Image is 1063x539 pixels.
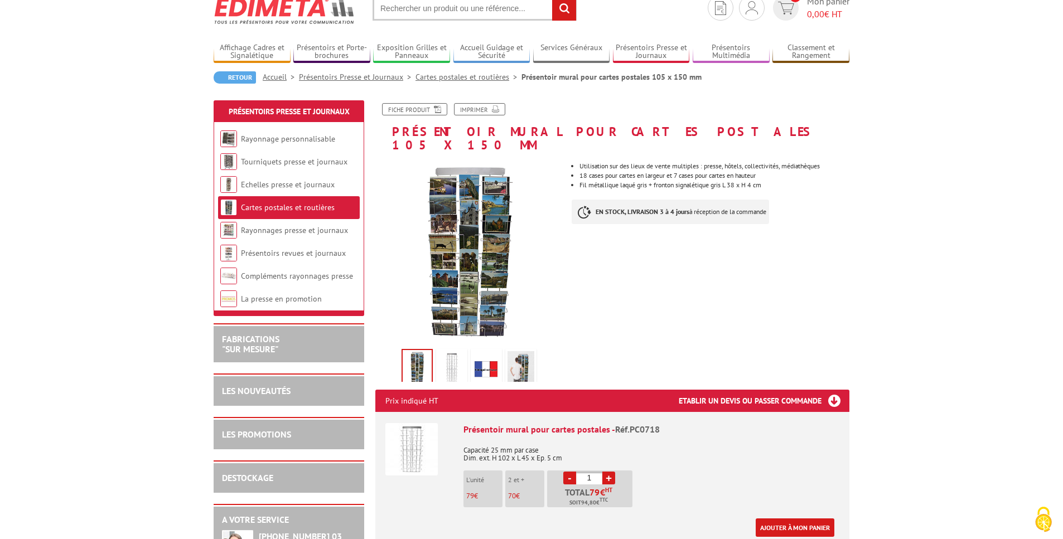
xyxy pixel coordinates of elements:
[415,72,521,82] a: Cartes postales et routières
[220,290,237,307] img: La presse en promotion
[463,439,839,462] p: Capacité 25 mm par case Dim. ext. H 102 x L 45 x Ep. 5 cm
[508,491,516,501] span: 70
[1030,506,1057,533] img: Cookies (fenêtre modale)
[466,476,502,484] p: L'unité
[367,103,858,152] h1: Présentoir mural pour cartes postales 105 x 150 mm
[385,423,438,475] img: Présentoir mural pour cartes postales
[220,222,237,239] img: Rayonnages presse et journaux
[807,8,849,21] span: € HT
[679,390,849,412] h3: Etablir un devis ou passer commande
[222,515,356,525] h2: A votre service
[605,486,612,494] sup: HT
[241,294,322,304] a: La presse en promotion
[508,492,544,500] p: €
[214,71,256,84] a: Retour
[241,157,347,167] a: Tourniquets presse et journaux
[715,1,726,15] img: devis rapide
[453,43,530,61] a: Accueil Guidage et Sécurité
[533,43,610,61] a: Services Généraux
[521,71,702,82] li: Présentoir mural pour cartes postales 105 x 150 mm
[572,200,769,224] p: à réception de la commande
[590,488,600,497] span: 79
[299,72,415,82] a: Présentoirs Presse et Journaux
[241,248,346,258] a: Présentoirs revues et journaux
[778,2,794,14] img: devis rapide
[403,350,432,385] img: pc0718_gris_cartes_postales.jpg
[613,43,690,61] a: Présentoirs Presse et Journaux
[241,271,353,281] a: Compléments rayonnages presse
[241,225,348,235] a: Rayonnages presse et journaux
[579,163,849,169] li: Utilisation sur des lieux de vente multiples : presse, hôtels, collectivités, médiathèques
[563,472,576,484] a: -
[241,202,335,212] a: Cartes postales et routières
[596,207,689,216] strong: EN STOCK, LIVRAISON 3 à 4 jours
[600,497,608,503] sup: TTC
[241,134,335,144] a: Rayonnage personnalisable
[263,72,299,82] a: Accueil
[373,43,450,61] a: Exposition Grilles et Panneaux
[615,424,660,435] span: Réf.PC0718
[220,268,237,284] img: Compléments rayonnages presse
[222,429,291,440] a: LES PROMOTIONS
[473,351,500,386] img: edimeta_produit_fabrique_en_france.jpg
[463,423,839,436] div: Présentoir mural pour cartes postales -
[579,172,849,179] li: 18 cases pour cartes en largeur et 7 cases pour cartes en hauteur
[382,103,447,115] a: Fiche produit
[214,43,291,61] a: Affichage Cadres et Signalétique
[550,488,632,507] p: Total
[375,157,563,345] img: pc0718_gris_cartes_postales.jpg
[508,351,534,386] img: pc0718_porte_cartes_postales_gris_situation.jpg
[807,8,824,20] span: 0,00
[241,179,335,190] a: Echelles presse et journaux
[220,176,237,193] img: Echelles presse et journaux
[293,43,370,61] a: Présentoirs et Porte-brochures
[438,351,465,386] img: pc0718_porte_cartes_postales_gris.jpg
[581,498,596,507] span: 94,80
[1024,501,1063,539] button: Cookies (fenêtre modale)
[602,472,615,484] a: +
[569,498,608,507] span: Soit €
[466,491,474,501] span: 79
[220,130,237,147] img: Rayonnage personnalisable
[220,199,237,216] img: Cartes postales et routières
[746,1,758,14] img: devis rapide
[600,488,605,497] span: €
[693,43,770,61] a: Présentoirs Multimédia
[466,492,502,500] p: €
[454,103,505,115] a: Imprimer
[222,333,279,355] a: FABRICATIONS"Sur Mesure"
[229,106,350,116] a: Présentoirs Presse et Journaux
[222,472,273,483] a: DESTOCKAGE
[756,518,834,537] a: Ajouter à mon panier
[772,43,849,61] a: Classement et Rangement
[222,385,291,396] a: LES NOUVEAUTÉS
[508,476,544,484] p: 2 et +
[385,390,438,412] p: Prix indiqué HT
[220,245,237,261] img: Présentoirs revues et journaux
[579,182,849,188] li: Fil métallique laqué gris + fronton signalétique gris L 38 x H 4 cm
[220,153,237,170] img: Tourniquets presse et journaux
